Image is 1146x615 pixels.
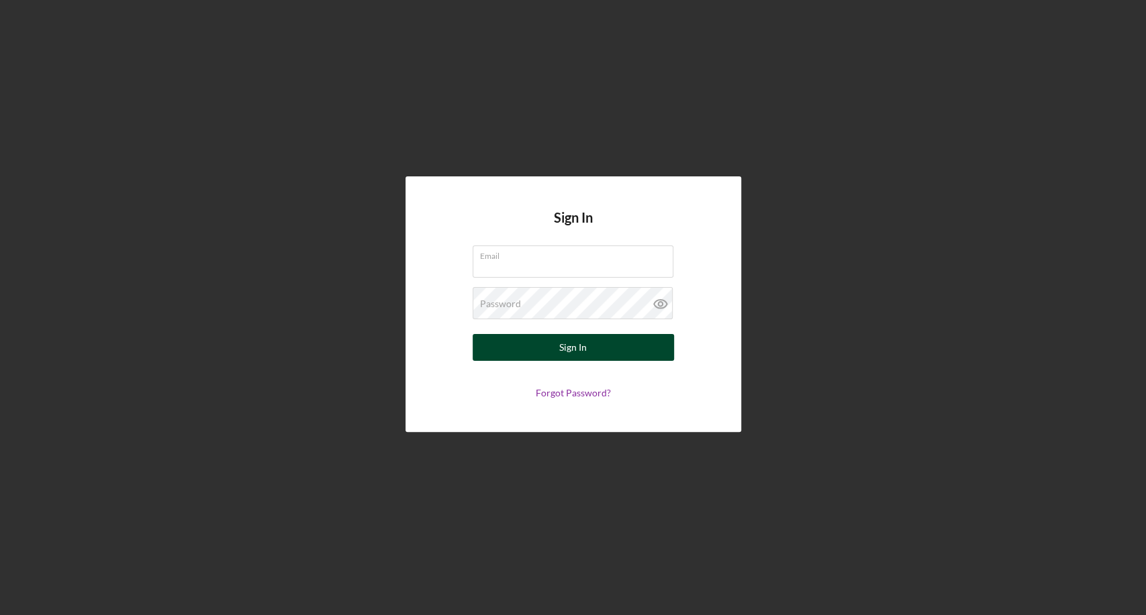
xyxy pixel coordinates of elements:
a: Forgot Password? [536,387,611,398]
h4: Sign In [554,210,593,245]
button: Sign In [473,334,674,361]
label: Password [480,298,521,309]
label: Email [480,246,673,261]
div: Sign In [559,334,587,361]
